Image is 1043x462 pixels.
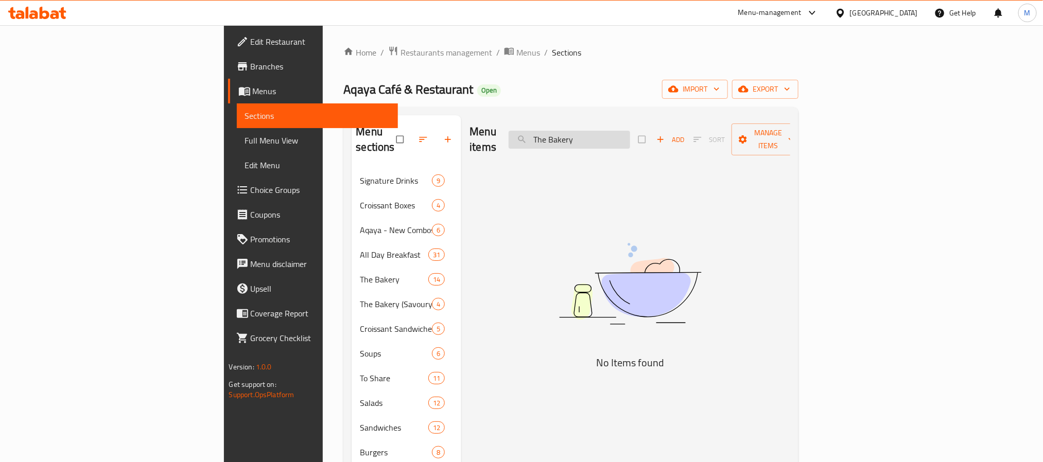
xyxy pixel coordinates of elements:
[428,421,445,434] div: items
[496,46,500,59] li: /
[228,202,398,227] a: Coupons
[428,372,445,384] div: items
[251,208,390,221] span: Coupons
[850,7,918,19] div: [GEOGRAPHIC_DATA]
[388,46,492,59] a: Restaurants management
[237,128,398,153] a: Full Menu View
[432,324,444,334] span: 5
[352,267,461,292] div: The Bakery14
[429,398,444,408] span: 12
[656,134,684,146] span: Add
[228,177,398,202] a: Choice Groups
[428,273,445,286] div: items
[470,124,496,155] h2: Menu items
[501,354,759,371] h5: No Items found
[516,46,540,59] span: Menus
[228,301,398,326] a: Coverage Report
[432,323,445,335] div: items
[352,242,461,267] div: All Day Breakfast31
[670,83,720,96] span: import
[352,316,461,341] div: Croissant Sandwiches5
[229,388,294,401] a: Support.OpsPlatform
[429,423,444,433] span: 12
[432,298,445,310] div: items
[432,224,445,236] div: items
[432,446,445,458] div: items
[343,78,473,101] span: Aqaya Café & Restaurant
[360,224,432,236] span: Aqaya - New Combos List
[504,46,540,59] a: Menus
[662,80,728,99] button: import
[429,250,444,260] span: 31
[352,193,461,218] div: Croissant Boxes4
[432,347,445,360] div: items
[687,132,732,148] span: Sort items
[360,248,428,261] div: All Day Breakfast
[352,218,461,242] div: Aqaya - New Combos List6
[732,123,805,155] button: Manage items
[352,366,461,390] div: To Share11
[228,29,398,54] a: Edit Restaurant
[352,415,461,440] div: Sandwiches12
[251,282,390,295] span: Upsell
[501,216,759,352] img: dish.svg
[429,374,444,383] span: 11
[228,276,398,301] a: Upsell
[740,83,790,96] span: export
[360,199,432,211] span: Croissant Boxes
[352,292,461,316] div: The Bakery (Savoury)4
[432,199,445,211] div: items
[245,134,390,147] span: Full Menu View
[654,132,687,148] span: Add item
[251,233,390,245] span: Promotions
[352,390,461,415] div: Salads12
[360,372,428,384] div: To Share
[245,110,390,122] span: Sections
[360,323,432,335] span: Croissant Sandwiches
[544,46,548,59] li: /
[428,397,445,409] div: items
[251,35,390,48] span: Edit Restaurant
[251,332,390,344] span: Grocery Checklist
[253,85,390,97] span: Menus
[428,248,445,261] div: items
[360,446,432,458] span: Burgers
[228,227,398,252] a: Promotions
[228,326,398,350] a: Grocery Checklist
[732,80,798,99] button: export
[228,79,398,103] a: Menus
[360,347,432,360] span: Soups
[432,174,445,187] div: items
[256,360,272,374] span: 1.0.0
[229,360,254,374] span: Version:
[509,131,630,149] input: search
[251,184,390,196] span: Choice Groups
[738,7,802,19] div: Menu-management
[401,46,492,59] span: Restaurants management
[432,201,444,210] span: 4
[360,174,432,187] span: Signature Drinks
[432,349,444,359] span: 6
[360,421,428,434] span: Sandwiches
[228,54,398,79] a: Branches
[360,397,428,409] span: Salads
[360,273,428,286] span: The Bakery
[477,86,501,95] span: Open
[432,448,444,457] span: 8
[251,258,390,270] span: Menu disclaimer
[245,159,390,171] span: Edit Menu
[360,298,432,310] span: The Bakery (Savoury)
[432,225,444,235] span: 6
[429,275,444,285] span: 14
[1024,7,1031,19] span: M
[352,341,461,366] div: Soups6
[251,307,390,319] span: Coverage Report
[740,127,796,152] span: Manage items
